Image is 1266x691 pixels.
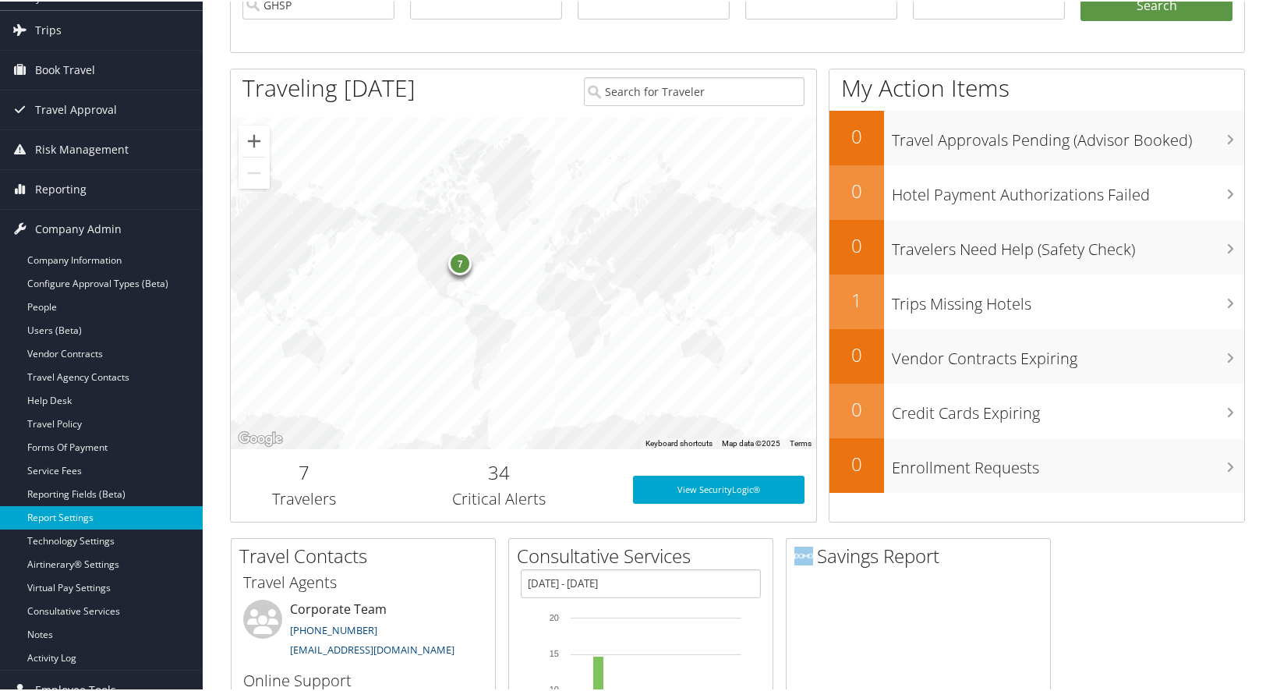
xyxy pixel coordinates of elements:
h2: 0 [829,340,884,367]
h3: Travelers Need Help (Safety Check) [892,229,1244,259]
a: 0Travel Approvals Pending (Advisor Booked) [829,109,1244,164]
a: 1Trips Missing Hotels [829,273,1244,328]
h3: Online Support [243,668,483,690]
h2: 0 [829,122,884,148]
a: [EMAIL_ADDRESS][DOMAIN_NAME] [290,641,454,655]
tspan: 20 [550,611,559,621]
div: 7 [448,250,472,274]
a: 0Hotel Payment Authorizations Failed [829,164,1244,218]
img: domo-logo.png [794,545,813,564]
h2: Consultative Services [517,541,773,568]
a: Terms (opens in new tab) [790,438,812,446]
h3: Travelers [242,487,366,509]
h2: 34 [389,458,610,484]
button: Keyboard shortcuts [645,437,713,448]
h3: Critical Alerts [389,487,610,509]
a: 0Travelers Need Help (Safety Check) [829,218,1244,273]
h3: Trips Missing Hotels [892,284,1244,314]
a: Open this area in Google Maps (opens a new window) [235,427,286,448]
a: View SecurityLogic® [633,474,805,502]
h2: 0 [829,449,884,476]
h3: Travel Agents [243,570,483,592]
h2: Savings Report [794,541,1050,568]
h3: Vendor Contracts Expiring [892,338,1244,368]
button: Zoom out [239,156,270,187]
img: Google [235,427,286,448]
span: Travel Approval [35,89,117,128]
span: Book Travel [35,49,95,88]
li: Corporate Team [235,598,491,662]
button: Zoom in [239,124,270,155]
span: Company Admin [35,208,122,247]
h1: Traveling [DATE] [242,70,416,103]
a: 0Vendor Contracts Expiring [829,328,1244,382]
h2: 7 [242,458,366,484]
h3: Travel Approvals Pending (Advisor Booked) [892,120,1244,150]
h3: Enrollment Requests [892,448,1244,477]
h3: Hotel Payment Authorizations Failed [892,175,1244,204]
input: Search for Traveler [584,76,805,105]
h2: Travel Contacts [239,541,495,568]
h2: 0 [829,231,884,257]
h1: My Action Items [829,70,1244,103]
h2: 1 [829,285,884,312]
tspan: 15 [550,647,559,657]
a: 0Credit Cards Expiring [829,382,1244,437]
h2: 0 [829,176,884,203]
span: Trips [35,9,62,48]
h2: 0 [829,395,884,421]
h3: Credit Cards Expiring [892,393,1244,423]
span: Map data ©2025 [722,438,780,446]
span: Risk Management [35,129,129,168]
a: 0Enrollment Requests [829,437,1244,491]
span: Reporting [35,168,87,207]
a: [PHONE_NUMBER] [290,622,377,636]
